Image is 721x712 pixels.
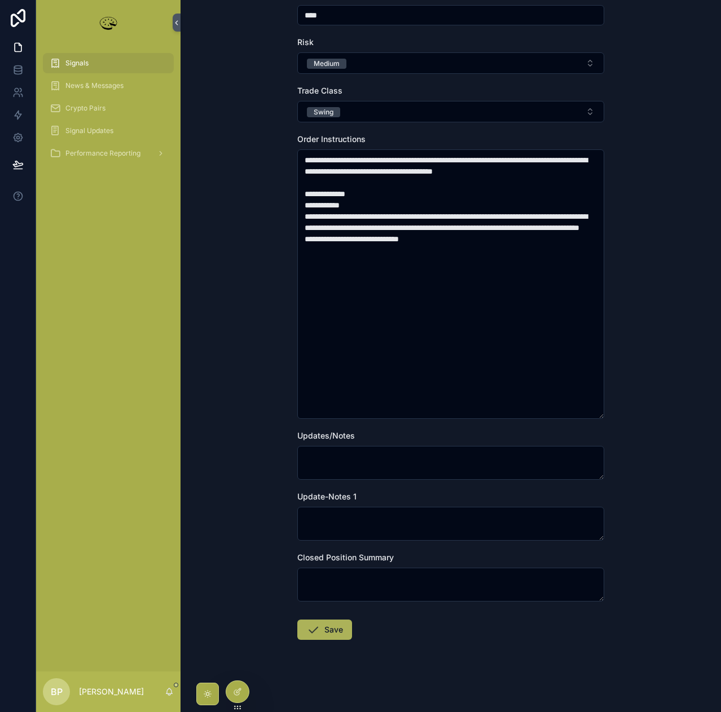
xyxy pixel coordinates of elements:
button: Save [297,620,352,640]
a: Signal Updates [43,121,174,141]
span: Update-Notes 1 [297,492,357,501]
img: App logo [97,14,120,32]
a: Signals [43,53,174,73]
span: Performance Reporting [65,149,140,158]
span: Signals [65,59,89,68]
div: scrollable content [36,45,181,178]
div: Medium [314,59,340,69]
a: Performance Reporting [43,143,174,163]
span: Crypto Pairs [65,104,105,113]
a: Crypto Pairs [43,98,174,118]
div: Swing [314,107,333,117]
button: Select Button [297,101,604,122]
button: Select Button [297,52,604,74]
span: Trade Class [297,86,342,95]
span: Signal Updates [65,126,113,135]
p: [PERSON_NAME] [79,686,144,697]
span: Risk [297,37,314,47]
span: BP [51,685,63,698]
a: News & Messages [43,76,174,96]
span: Closed Position Summary [297,552,394,562]
span: Order Instructions [297,134,366,144]
span: News & Messages [65,81,124,90]
span: Updates/Notes [297,431,355,440]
